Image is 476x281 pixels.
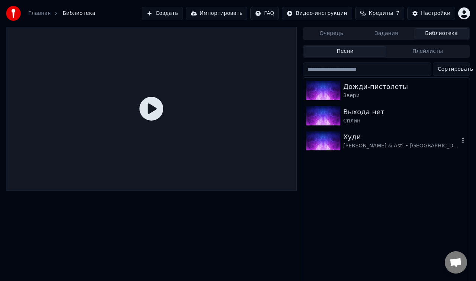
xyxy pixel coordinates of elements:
[6,6,21,21] img: youka
[445,251,467,274] a: Открытый чат
[343,142,459,150] div: [PERSON_NAME] & Asti • [GEOGRAPHIC_DATA]
[142,7,183,20] button: Создать
[28,10,95,17] nav: breadcrumb
[343,92,467,99] div: Звери
[343,107,467,117] div: Выхода нет
[396,10,399,17] span: 7
[407,7,455,20] button: Настройки
[359,28,414,39] button: Задания
[282,7,352,20] button: Видео-инструкции
[343,132,459,142] div: Худи
[250,7,279,20] button: FAQ
[355,7,404,20] button: Кредиты7
[438,66,473,73] span: Сортировать
[304,46,386,57] button: Песни
[304,28,359,39] button: Очередь
[343,117,467,125] div: Сплин
[369,10,393,17] span: Кредиты
[343,82,467,92] div: Дожди-пистолеты
[414,28,469,39] button: Библиотека
[186,7,248,20] button: Импортировать
[386,46,469,57] button: Плейлисты
[62,10,95,17] span: Библиотека
[28,10,51,17] a: Главная
[421,10,450,17] div: Настройки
